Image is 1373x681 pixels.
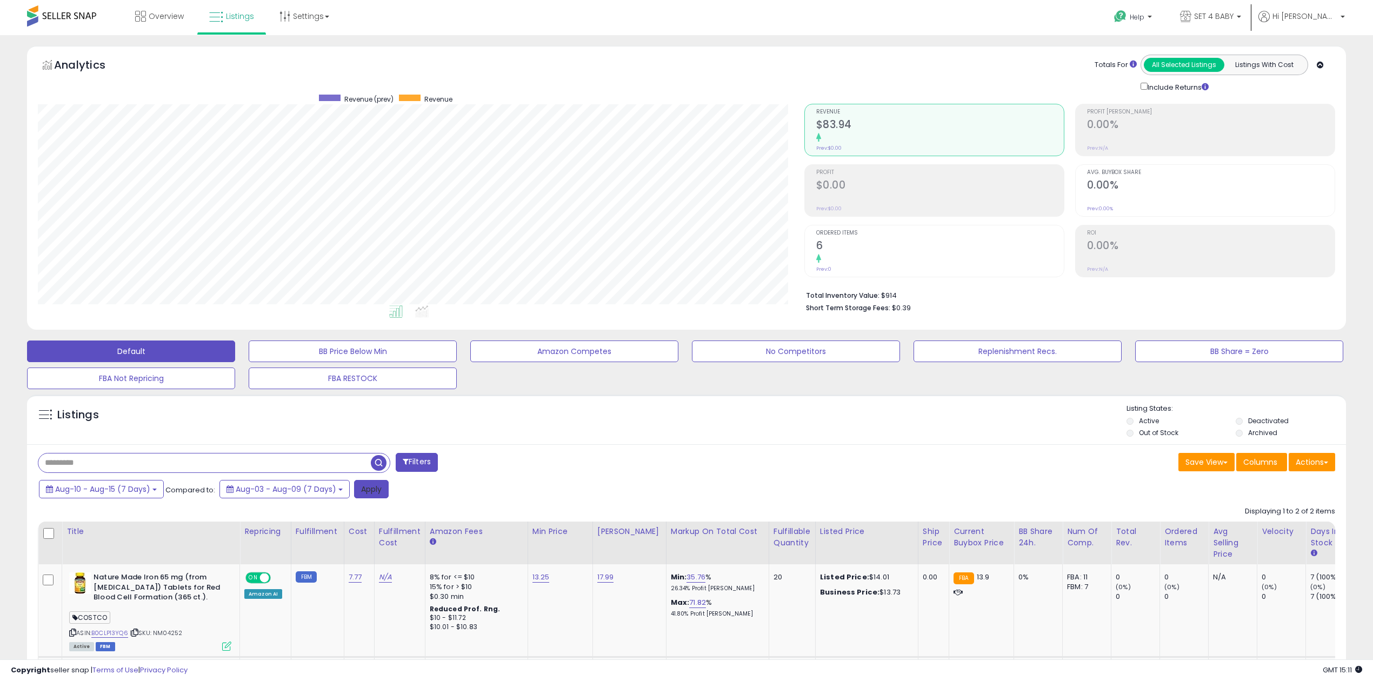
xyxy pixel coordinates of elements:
[249,368,457,389] button: FBA RESTOCK
[1272,11,1337,22] span: Hi [PERSON_NAME]
[1087,205,1113,212] small: Prev: 0.00%
[430,582,519,592] div: 15% for > $10
[816,118,1064,133] h2: $83.94
[1224,58,1304,72] button: Listings With Cost
[39,480,164,498] button: Aug-10 - Aug-15 (7 Days)
[977,572,990,582] span: 13.9
[1262,592,1305,602] div: 0
[354,480,389,498] button: Apply
[1116,572,1159,582] div: 0
[11,665,50,675] strong: Copyright
[692,340,900,362] button: No Competitors
[1018,572,1054,582] div: 0%
[1164,592,1208,602] div: 0
[1144,58,1224,72] button: All Selected Listings
[1132,81,1222,93] div: Include Returns
[236,484,336,495] span: Aug-03 - Aug-09 (7 Days)
[1164,526,1204,549] div: Ordered Items
[1213,572,1249,582] div: N/A
[1087,239,1335,254] h2: 0.00%
[1310,572,1354,582] div: 7 (100%)
[1127,404,1346,414] p: Listing States:
[1087,266,1108,272] small: Prev: N/A
[130,629,182,637] span: | SKU: NM04252
[923,526,944,549] div: Ship Price
[149,11,184,22] span: Overview
[1262,583,1277,591] small: (0%)
[816,109,1064,115] span: Revenue
[597,572,614,583] a: 17.99
[1213,526,1252,560] div: Avg Selling Price
[1105,2,1163,35] a: Help
[1164,583,1179,591] small: (0%)
[1139,428,1178,437] label: Out of Stock
[774,526,811,549] div: Fulfillable Quantity
[1178,453,1235,471] button: Save View
[430,537,436,547] small: Amazon Fees.
[1236,453,1287,471] button: Columns
[1289,453,1335,471] button: Actions
[1245,506,1335,517] div: Displaying 1 to 2 of 2 items
[816,230,1064,236] span: Ordered Items
[820,572,910,582] div: $14.01
[1262,572,1305,582] div: 0
[269,573,286,583] span: OFF
[820,587,910,597] div: $13.73
[671,526,764,537] div: Markup on Total Cost
[1087,230,1335,236] span: ROI
[1114,10,1127,23] i: Get Help
[892,303,911,313] span: $0.39
[816,266,831,272] small: Prev: 0
[1323,665,1362,675] span: 2025-08-15 15:11 GMT
[244,589,282,599] div: Amazon AI
[532,572,550,583] a: 13.25
[69,611,110,624] span: COSTCO
[1310,592,1354,602] div: 7 (100%)
[430,572,519,582] div: 8% for <= $10
[1258,11,1345,35] a: Hi [PERSON_NAME]
[532,526,588,537] div: Min Price
[470,340,678,362] button: Amazon Competes
[396,453,438,472] button: Filters
[91,629,128,638] a: B0CLP13YQ6
[1310,526,1350,549] div: Days In Stock
[1116,526,1155,549] div: Total Rev.
[816,170,1064,176] span: Profit
[244,526,286,537] div: Repricing
[226,11,254,22] span: Listings
[27,368,235,389] button: FBA Not Repricing
[820,587,879,597] b: Business Price:
[379,526,421,549] div: Fulfillment Cost
[296,526,339,537] div: Fulfillment
[689,597,706,608] a: 71.82
[666,522,769,564] th: The percentage added to the cost of goods (COGS) that forms the calculator for Min & Max prices.
[954,572,974,584] small: FBA
[914,340,1122,362] button: Replenishment Recs.
[1262,526,1301,537] div: Velocity
[1087,118,1335,133] h2: 0.00%
[923,572,941,582] div: 0.00
[806,291,879,300] b: Total Inventory Value:
[1130,12,1144,22] span: Help
[1135,340,1343,362] button: BB Share = Zero
[1067,572,1103,582] div: FBA: 11
[1067,526,1107,549] div: Num of Comp.
[219,480,350,498] button: Aug-03 - Aug-09 (7 Days)
[1310,583,1325,591] small: (0%)
[1194,11,1234,22] span: SET 4 BABY
[165,485,215,495] span: Compared to:
[349,572,362,583] a: 7.77
[1087,179,1335,193] h2: 0.00%
[1067,582,1103,592] div: FBM: 7
[1018,526,1058,549] div: BB Share 24h.
[430,592,519,602] div: $0.30 min
[69,572,231,650] div: ASIN:
[671,572,761,592] div: %
[816,179,1064,193] h2: $0.00
[820,526,914,537] div: Listed Price
[1087,109,1335,115] span: Profit [PERSON_NAME]
[1248,416,1289,425] label: Deactivated
[57,408,99,423] h5: Listings
[344,95,394,104] span: Revenue (prev)
[954,526,1009,549] div: Current Buybox Price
